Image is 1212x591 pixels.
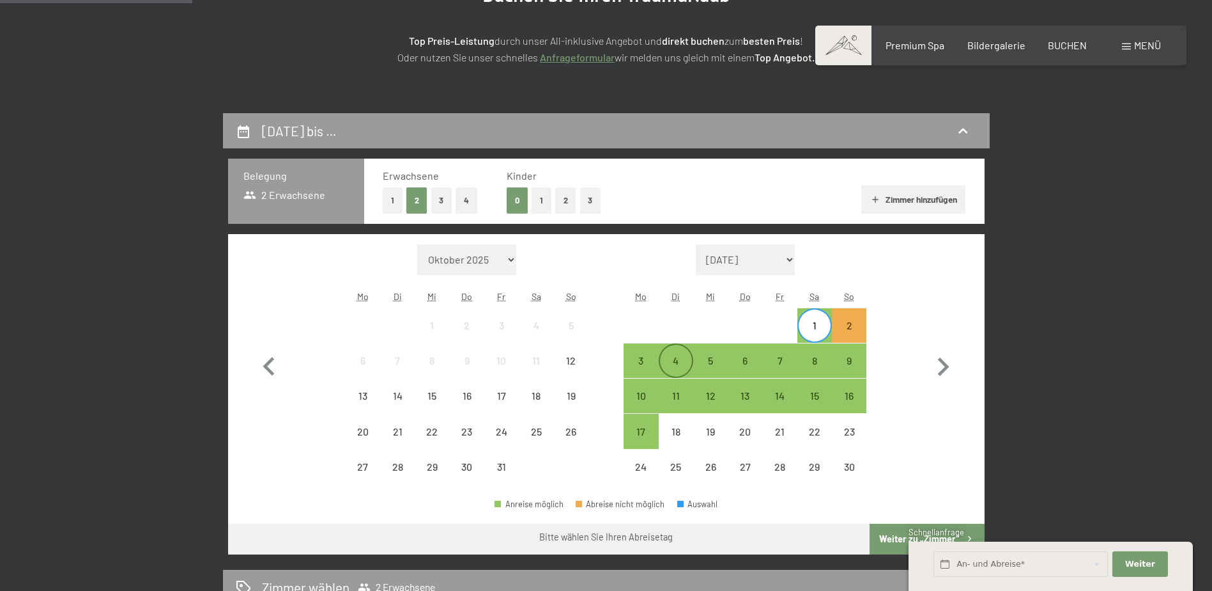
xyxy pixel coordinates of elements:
div: Sun Nov 09 2025 [832,343,866,378]
div: Abreise nicht möglich [553,379,588,413]
div: Sun Oct 05 2025 [553,308,588,343]
div: Abreise möglich [659,379,693,413]
div: Mon Oct 27 2025 [346,450,380,484]
div: Auswahl [677,500,718,508]
div: Abreise nicht möglich [415,343,449,378]
div: Wed Oct 01 2025 [415,308,449,343]
div: Thu Oct 23 2025 [450,414,484,448]
div: 8 [416,356,448,388]
div: Abreise nicht möglich [450,414,484,448]
div: Wed Nov 19 2025 [693,414,728,448]
abbr: Samstag [809,291,819,302]
div: Abreise nicht möglich [624,450,658,484]
div: 6 [729,356,761,388]
div: Abreise möglich [728,379,762,413]
div: Fri Nov 14 2025 [762,379,797,413]
div: Thu Oct 02 2025 [450,308,484,343]
div: Tue Oct 21 2025 [380,414,415,448]
div: 22 [416,427,448,459]
div: 18 [660,427,692,459]
div: 12 [555,356,587,388]
div: Abreise möglich [797,379,832,413]
div: 11 [520,356,552,388]
div: Abreise nicht möglich [762,450,797,484]
div: Sat Nov 22 2025 [797,414,832,448]
div: 11 [660,391,692,423]
strong: direkt buchen [662,35,725,47]
div: Abreise möglich [624,379,658,413]
div: 14 [381,391,413,423]
a: Anfrageformular [540,51,615,63]
div: 16 [833,391,865,423]
div: Abreise nicht möglich [380,379,415,413]
div: Abreise nicht möglich [693,450,728,484]
div: Sun Oct 26 2025 [553,414,588,448]
div: Fri Oct 10 2025 [484,343,519,378]
div: Abreise möglich [624,414,658,448]
abbr: Freitag [776,291,784,302]
div: 15 [799,391,831,423]
div: Abreise nicht möglich [450,343,484,378]
div: Abreise nicht möglich [832,450,866,484]
div: Abreise nicht möglich [519,308,553,343]
div: 5 [555,320,587,352]
div: 29 [799,462,831,494]
button: Nächster Monat [924,244,962,485]
div: 24 [625,462,657,494]
div: Thu Nov 06 2025 [728,343,762,378]
abbr: Dienstag [394,291,402,302]
div: Tue Nov 04 2025 [659,343,693,378]
div: Abreise möglich [797,343,832,378]
div: Sun Nov 02 2025 [832,308,866,343]
div: 16 [451,391,483,423]
div: 7 [381,356,413,388]
div: 4 [520,320,552,352]
div: Tue Oct 07 2025 [380,343,415,378]
div: 17 [625,427,657,459]
div: 2 [833,320,865,352]
div: Abreise nicht möglich [553,414,588,448]
abbr: Sonntag [566,291,576,302]
div: Abreise möglich [624,343,658,378]
h2: [DATE] bis … [262,123,337,139]
abbr: Montag [357,291,369,302]
span: 2 Erwachsene [243,188,326,202]
div: 21 [763,427,795,459]
div: 26 [555,427,587,459]
div: Thu Oct 09 2025 [450,343,484,378]
div: Fri Oct 31 2025 [484,450,519,484]
div: Wed Oct 15 2025 [415,379,449,413]
div: 26 [694,462,726,494]
button: Vorheriger Monat [250,244,288,485]
div: Abreise möglich [762,343,797,378]
div: Mon Nov 24 2025 [624,450,658,484]
div: Abreise nicht möglich [450,450,484,484]
strong: besten Preis [743,35,800,47]
span: Weiter [1125,558,1155,570]
abbr: Sonntag [844,291,854,302]
div: Abreise möglich [693,343,728,378]
div: Thu Oct 30 2025 [450,450,484,484]
div: 30 [451,462,483,494]
div: 6 [347,356,379,388]
span: Menü [1134,39,1161,51]
div: Abreise nicht möglich [728,414,762,448]
div: Sat Oct 04 2025 [519,308,553,343]
div: Mon Nov 17 2025 [624,414,658,448]
abbr: Mittwoch [427,291,436,302]
div: Abreise nicht möglich [728,450,762,484]
div: 21 [381,427,413,459]
div: Wed Oct 22 2025 [415,414,449,448]
button: 3 [431,187,452,214]
span: Bildergalerie [967,39,1025,51]
div: Bitte wählen Sie Ihren Abreisetag [539,531,673,544]
div: 9 [451,356,483,388]
div: Sat Oct 18 2025 [519,379,553,413]
div: 7 [763,356,795,388]
strong: Top Angebot. [755,51,815,63]
div: Tue Oct 28 2025 [380,450,415,484]
div: Abreise nicht möglich [415,379,449,413]
div: Abreise nicht möglich [484,379,519,413]
div: 19 [555,391,587,423]
div: 19 [694,427,726,459]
